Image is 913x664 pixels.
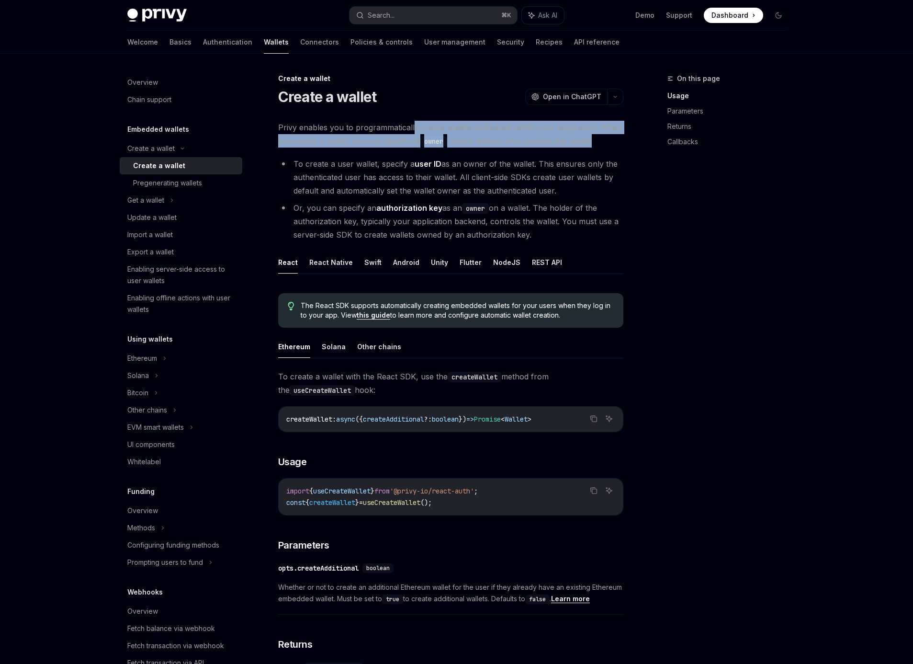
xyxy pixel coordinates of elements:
[120,157,242,174] a: Create a wallet
[278,563,359,573] div: opts.createAdditional
[127,94,171,105] div: Chain support
[127,370,149,381] div: Solana
[368,10,395,21] div: Search...
[127,212,177,223] div: Update a wallet
[120,174,242,192] a: Pregenerating wallets
[300,31,339,54] a: Connectors
[127,263,237,286] div: Enabling server-side access to user wallets
[371,487,374,495] span: }
[424,415,432,424] span: ?:
[127,586,163,598] h5: Webhooks
[120,74,242,91] a: Overview
[278,335,310,358] button: Ethereum
[448,372,501,382] code: createWallet
[278,74,623,83] div: Create a wallet
[525,595,550,604] code: false
[309,498,355,507] span: createWallet
[666,11,692,20] a: Support
[415,159,441,169] strong: user ID
[393,251,419,274] button: Android
[505,415,528,424] span: Wallet
[127,387,148,399] div: Bitcoin
[278,370,623,397] span: To create a wallet with the React SDK, use the method from the hook:
[332,415,336,424] span: :
[288,302,294,310] svg: Tip
[366,564,390,572] span: boolean
[474,487,478,495] span: ;
[363,415,424,424] span: createAdditional
[278,638,313,651] span: Returns
[667,134,794,149] a: Callbacks
[363,498,420,507] span: useCreateWallet
[431,251,448,274] button: Unity
[536,31,563,54] a: Recipes
[127,124,189,135] h5: Embedded wallets
[120,289,242,318] a: Enabling offline actions with user wallets
[133,177,202,189] div: Pregenerating wallets
[704,8,763,23] a: Dashboard
[127,439,175,450] div: UI components
[127,422,184,433] div: EVM smart wallets
[522,7,564,24] button: Ask AI
[350,31,413,54] a: Policies & controls
[309,251,353,274] button: React Native
[127,486,155,497] h5: Funding
[309,487,313,495] span: {
[120,502,242,519] a: Overview
[771,8,786,23] button: Toggle dark mode
[120,91,242,108] a: Chain support
[127,623,215,634] div: Fetch balance via webhook
[278,201,623,241] li: Or, you can specify an as an on a wallet. The holder of the authorization key, typically your app...
[278,455,307,469] span: Usage
[355,415,363,424] span: ({
[460,251,482,274] button: Flutter
[127,557,203,568] div: Prompting users to fund
[587,412,600,425] button: Copy the contents from the code block
[501,11,511,19] span: ⌘ K
[667,88,794,103] a: Usage
[603,484,615,497] button: Ask AI
[313,487,371,495] span: useCreateWallet
[120,243,242,261] a: Export a wallet
[364,251,382,274] button: Swift
[127,404,167,416] div: Other chains
[290,385,355,396] code: useCreateWallet
[120,226,242,243] a: Import a wallet
[120,436,242,453] a: UI components
[120,453,242,470] a: Whitelabel
[286,487,309,495] span: import
[462,203,489,214] code: owner
[359,498,363,507] span: =
[203,31,252,54] a: Authentication
[278,88,377,105] h1: Create a wallet
[127,143,175,154] div: Create a wallet
[574,31,620,54] a: API reference
[322,335,346,358] button: Solana
[532,251,562,274] button: REST API
[424,31,485,54] a: User management
[528,415,531,424] span: >
[127,333,173,345] h5: Using wallets
[525,89,607,105] button: Open in ChatGPT
[420,498,432,507] span: ();
[305,498,309,507] span: {
[382,595,403,604] code: true
[133,160,185,172] div: Create a wallet
[127,31,158,54] a: Welcome
[551,595,590,603] a: Learn more
[278,582,623,605] span: Whether or not to create an additional Ethereum wallet for the user if they already have an exist...
[390,487,474,495] span: '@privy-io/react-auth'
[127,640,224,652] div: Fetch transaction via webhook
[264,31,289,54] a: Wallets
[120,603,242,620] a: Overview
[127,246,174,258] div: Export a wallet
[120,261,242,289] a: Enabling server-side access to user wallets
[538,11,557,20] span: Ask AI
[501,415,505,424] span: <
[349,7,517,24] button: Search...⌘K
[127,539,219,551] div: Configuring funding methods
[357,335,401,358] button: Other chains
[120,209,242,226] a: Update a wallet
[432,415,459,424] span: boolean
[278,157,623,197] li: To create a user wallet, specify a as an owner of the wallet. This ensures only the authenticated...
